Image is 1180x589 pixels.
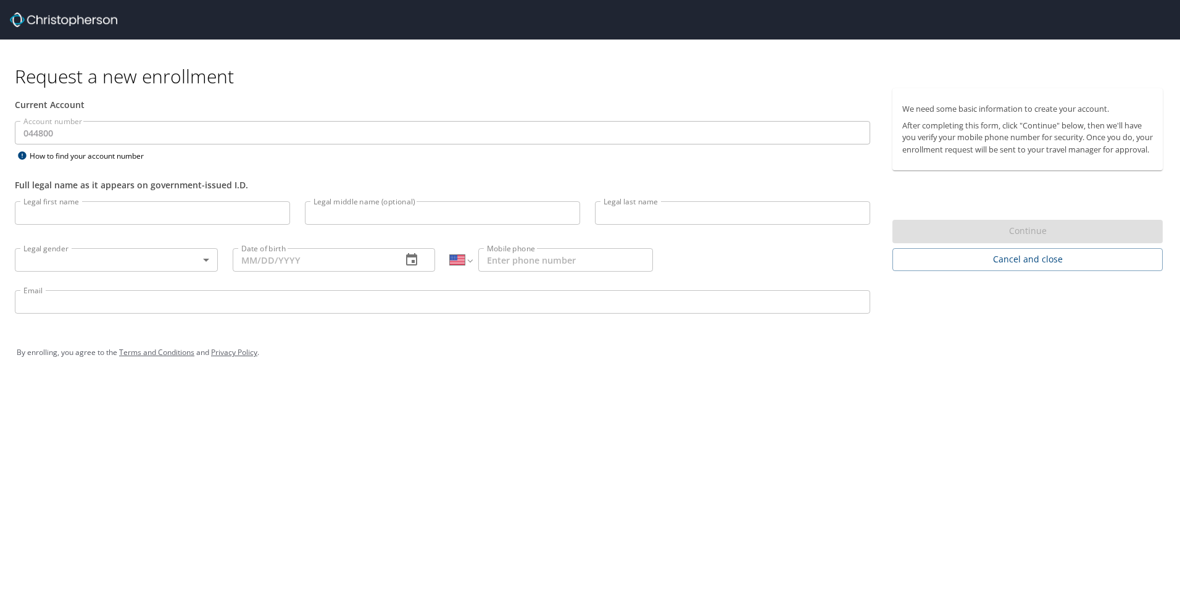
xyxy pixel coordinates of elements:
span: Cancel and close [902,252,1153,267]
p: We need some basic information to create your account. [902,103,1153,115]
img: cbt logo [10,12,117,27]
div: Full legal name as it appears on government-issued I.D. [15,178,870,191]
a: Terms and Conditions [119,347,194,357]
div: ​ [15,248,218,272]
div: Current Account [15,98,870,111]
input: Enter phone number [478,248,653,272]
div: By enrolling, you agree to the and . [17,337,1163,368]
button: Cancel and close [892,248,1163,271]
p: After completing this form, click "Continue" below, then we'll have you verify your mobile phone ... [902,120,1153,156]
input: MM/DD/YYYY [233,248,393,272]
h1: Request a new enrollment [15,64,1173,88]
a: Privacy Policy [211,347,257,357]
div: How to find your account number [15,148,169,164]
